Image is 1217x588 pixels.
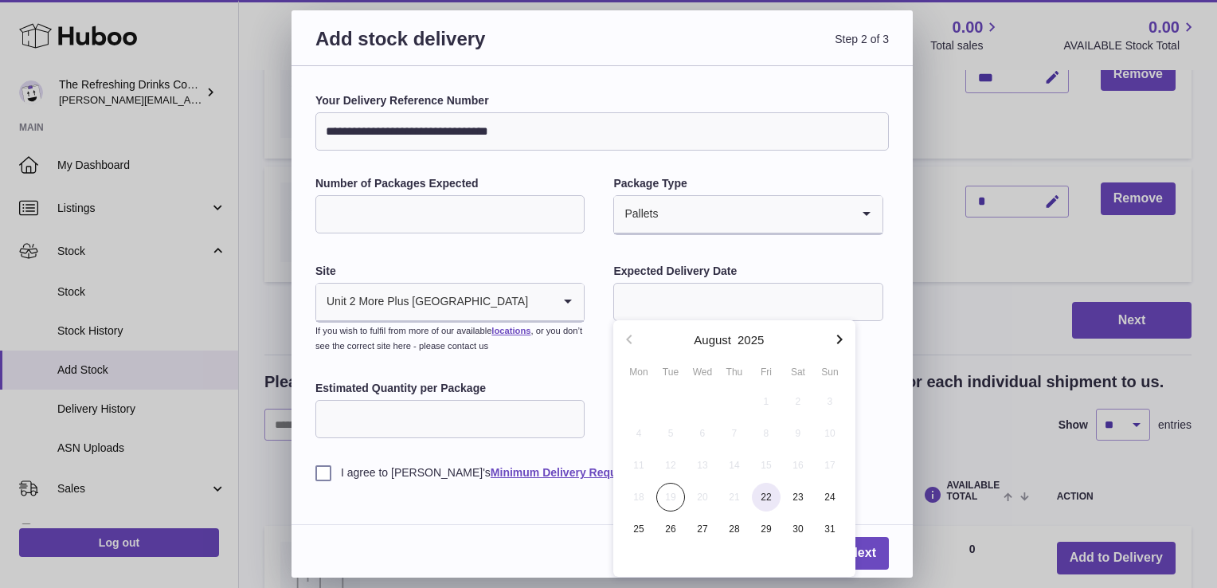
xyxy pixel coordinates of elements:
[623,449,655,481] button: 11
[315,264,585,279] label: Site
[602,26,889,70] span: Step 2 of 3
[491,326,530,335] a: locations
[315,93,889,108] label: Your Delivery Reference Number
[687,481,718,513] button: 20
[491,466,663,479] a: Minimum Delivery Requirements
[688,419,717,448] span: 6
[784,515,812,543] span: 30
[656,483,685,512] span: 19
[835,537,889,570] a: Next
[655,417,687,449] button: 5
[316,284,529,320] span: Unit 2 More Plus [GEOGRAPHIC_DATA]
[623,417,655,449] button: 4
[315,326,582,351] small: If you wish to fulfil from more of our available , or you don’t see the correct site here - pleas...
[750,513,782,545] button: 29
[694,334,731,346] button: August
[816,515,844,543] span: 31
[656,419,685,448] span: 5
[623,481,655,513] button: 18
[655,513,687,545] button: 26
[814,386,846,417] button: 3
[752,419,781,448] span: 8
[814,513,846,545] button: 31
[738,334,764,346] button: 2025
[718,365,750,379] div: Thu
[720,515,749,543] span: 28
[784,483,812,512] span: 23
[718,417,750,449] button: 7
[613,264,882,279] label: Expected Delivery Date
[784,419,812,448] span: 9
[614,196,882,234] div: Search for option
[816,483,844,512] span: 24
[816,451,844,480] span: 17
[624,419,653,448] span: 4
[750,365,782,379] div: Fri
[613,176,882,191] label: Package Type
[718,449,750,481] button: 14
[750,386,782,417] button: 1
[315,381,585,396] label: Estimated Quantity per Package
[782,417,814,449] button: 9
[315,465,889,480] label: I agree to [PERSON_NAME]'s
[316,284,584,322] div: Search for option
[656,515,685,543] span: 26
[688,483,717,512] span: 20
[655,481,687,513] button: 19
[720,419,749,448] span: 7
[688,515,717,543] span: 27
[782,386,814,417] button: 2
[687,365,718,379] div: Wed
[720,483,749,512] span: 21
[688,451,717,480] span: 13
[814,417,846,449] button: 10
[814,449,846,481] button: 17
[750,481,782,513] button: 22
[315,26,602,70] h3: Add stock delivery
[750,449,782,481] button: 15
[624,515,653,543] span: 25
[784,451,812,480] span: 16
[814,481,846,513] button: 24
[614,196,659,233] span: Pallets
[782,481,814,513] button: 23
[656,451,685,480] span: 12
[687,513,718,545] button: 27
[782,513,814,545] button: 30
[720,451,749,480] span: 14
[623,365,655,379] div: Mon
[687,449,718,481] button: 13
[816,387,844,416] span: 3
[718,481,750,513] button: 21
[782,365,814,379] div: Sat
[752,387,781,416] span: 1
[687,417,718,449] button: 6
[718,513,750,545] button: 28
[752,515,781,543] span: 29
[315,176,585,191] label: Number of Packages Expected
[624,451,653,480] span: 11
[750,417,782,449] button: 8
[623,513,655,545] button: 25
[655,449,687,481] button: 12
[752,451,781,480] span: 15
[655,365,687,379] div: Tue
[816,419,844,448] span: 10
[659,196,850,233] input: Search for option
[752,483,781,512] span: 22
[624,483,653,512] span: 18
[814,365,846,379] div: Sun
[782,449,814,481] button: 16
[784,387,812,416] span: 2
[529,284,552,320] input: Search for option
